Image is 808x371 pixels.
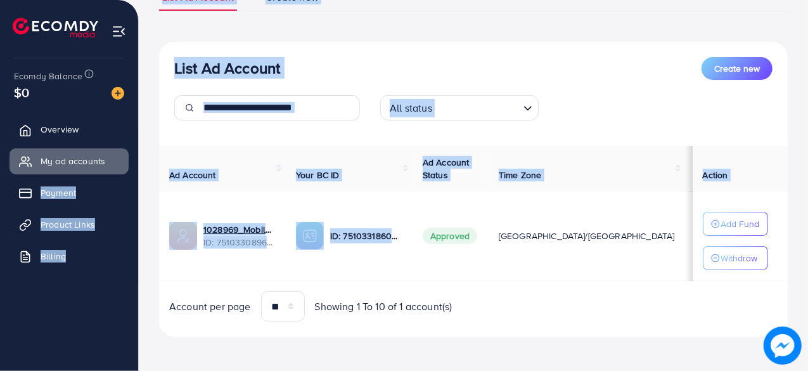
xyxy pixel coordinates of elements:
[330,228,402,244] p: ID: 7510331860980006929
[13,18,98,37] img: logo
[703,169,728,181] span: Action
[499,169,541,181] span: Time Zone
[10,180,129,205] a: Payment
[423,156,470,181] span: Ad Account Status
[387,99,435,117] span: All status
[10,212,129,237] a: Product Links
[703,212,768,236] button: Add Fund
[41,186,76,199] span: Payment
[169,222,197,250] img: ic-ads-acc.e4c84228.svg
[721,216,760,231] p: Add Fund
[41,250,66,263] span: Billing
[296,222,324,250] img: ic-ba-acc.ded83a64.svg
[764,327,801,364] img: image
[10,117,129,142] a: Overview
[112,87,124,100] img: image
[41,123,79,136] span: Overview
[174,59,280,77] h3: List Ad Account
[436,96,518,117] input: Search for option
[315,299,452,314] span: Showing 1 To 10 of 1 account(s)
[112,24,126,39] img: menu
[703,246,768,270] button: Withdraw
[499,230,675,242] span: [GEOGRAPHIC_DATA]/[GEOGRAPHIC_DATA]
[10,244,129,269] a: Billing
[296,169,340,181] span: Your BC ID
[203,223,276,236] a: 1028969_Mobiloo Ad Account_1748635440820
[714,62,760,75] span: Create new
[702,57,773,80] button: Create new
[423,228,477,244] span: Approved
[14,83,29,101] span: $0
[169,169,216,181] span: Ad Account
[721,251,758,266] p: Withdraw
[380,95,539,120] div: Search for option
[41,155,105,167] span: My ad accounts
[203,236,276,249] span: ID: 7510330896159981586
[10,148,129,174] a: My ad accounts
[203,223,276,249] div: <span class='underline'>1028969_Mobiloo Ad Account_1748635440820</span></br>7510330896159981586
[14,70,82,82] span: Ecomdy Balance
[41,218,95,231] span: Product Links
[169,299,251,314] span: Account per page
